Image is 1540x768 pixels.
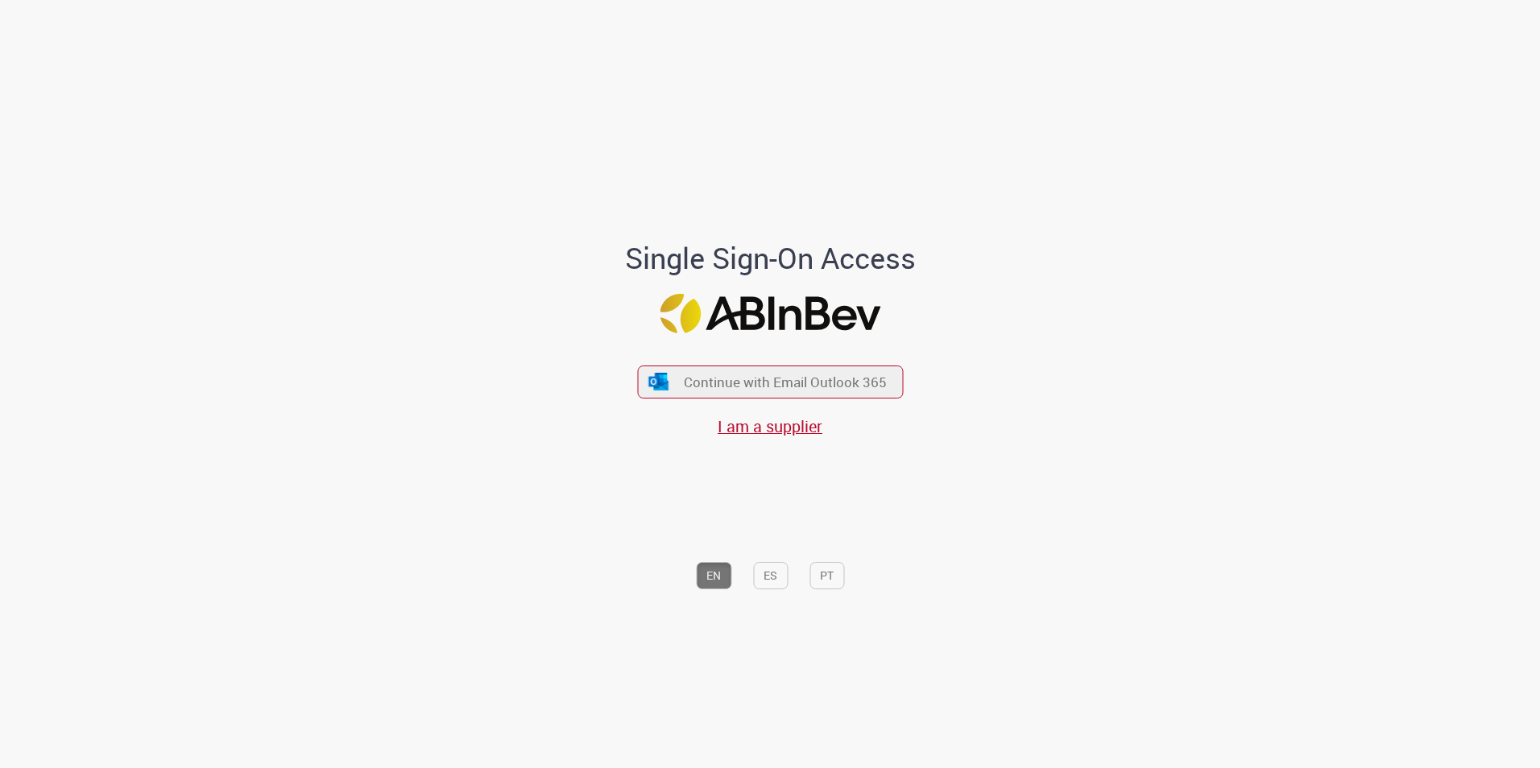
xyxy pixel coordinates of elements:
[809,562,844,589] button: PT
[753,562,788,589] button: ES
[547,242,994,275] h1: Single Sign-On Access
[718,415,822,437] a: I am a supplier
[684,373,887,391] span: Continue with Email Outlook 365
[637,365,903,398] button: ícone Azure/Microsoft 360 Continue with Email Outlook 365
[648,373,670,390] img: ícone Azure/Microsoft 360
[696,562,731,589] button: EN
[660,294,880,333] img: Logo ABInBev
